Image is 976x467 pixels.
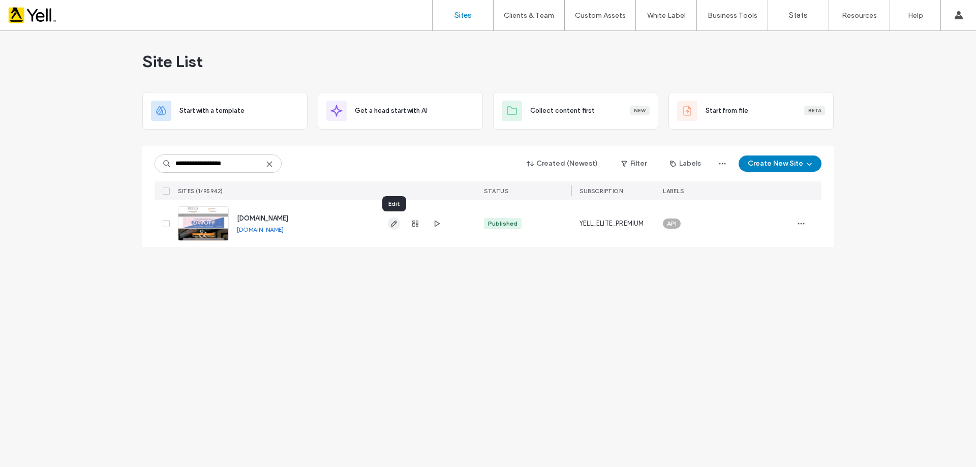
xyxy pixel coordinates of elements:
span: Site List [142,51,203,72]
label: Stats [789,11,808,20]
button: Created (Newest) [518,155,607,172]
div: New [630,106,650,115]
label: Custom Assets [575,11,626,20]
span: SITES (1/95942) [178,188,223,195]
label: White Label [647,11,686,20]
span: Help [23,7,44,16]
label: Business Tools [708,11,757,20]
label: Help [908,11,923,20]
span: Get a head start with AI [355,106,427,116]
div: Published [488,219,517,228]
span: YELL_ELITE_PREMIUM [579,219,644,229]
label: Sites [454,11,472,20]
span: Start from file [706,106,748,116]
label: Resources [842,11,877,20]
label: Clients & Team [504,11,554,20]
a: [DOMAIN_NAME] [237,214,288,222]
button: Filter [611,155,657,172]
span: SUBSCRIPTION [579,188,623,195]
span: STATUS [484,188,508,195]
div: Beta [804,106,825,115]
div: Collect content firstNew [493,92,658,130]
div: Start with a template [142,92,308,130]
button: Create New Site [739,155,821,172]
span: Collect content first [530,106,595,116]
button: Labels [661,155,710,172]
a: [DOMAIN_NAME] [237,226,284,233]
span: LABELS [663,188,684,195]
div: Edit [382,196,406,211]
span: API [667,219,677,228]
span: Start with a template [179,106,245,116]
div: Start from fileBeta [668,92,834,130]
div: Get a head start with AI [318,92,483,130]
